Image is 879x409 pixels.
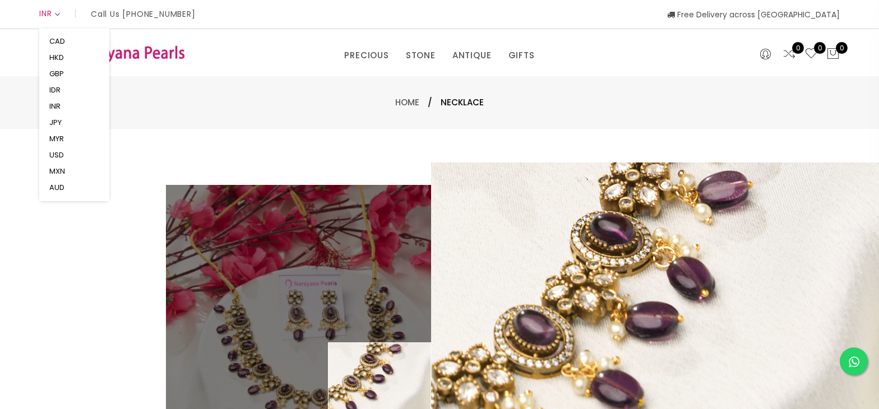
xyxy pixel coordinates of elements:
[487,248,767,295] p: This beautiful necklace with high quality amethyst zircon stones with a gold finish If you dress ...
[487,198,767,212] h4: sku : NLCZPR10002999052515001-1155
[508,47,535,64] a: GIFTS
[452,47,492,64] a: ANTIQUE
[496,342,528,354] span: COLOR :
[46,147,67,163] button: USD
[836,42,848,54] span: 0
[441,96,484,109] span: necklace
[496,367,524,378] span: STONE
[804,47,818,62] a: 0
[528,342,556,354] span: PURPLE
[46,49,67,66] button: HKD
[487,220,539,234] span: Rs 2699
[826,47,840,62] button: 0
[46,98,64,114] button: INR
[46,82,64,98] button: IDR
[406,47,436,64] a: STONE
[46,114,65,131] button: JPY
[428,96,432,109] span: /
[46,66,67,82] button: GBP
[550,220,590,234] span: Rs 2999
[46,131,67,147] button: MYR
[783,47,796,62] a: 0
[46,33,68,49] button: CAD
[46,163,68,179] button: MXN
[91,10,196,18] p: Call Us [PHONE_NUMBER]
[487,185,767,198] h2: necklace
[667,9,840,20] span: Free Delivery across [GEOGRAPHIC_DATA]
[395,96,419,108] a: Home
[46,179,68,196] button: AUD
[792,42,804,54] span: 0
[814,42,826,54] span: 0
[344,47,388,64] a: PRECIOUS
[540,367,581,378] span: NECKLACE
